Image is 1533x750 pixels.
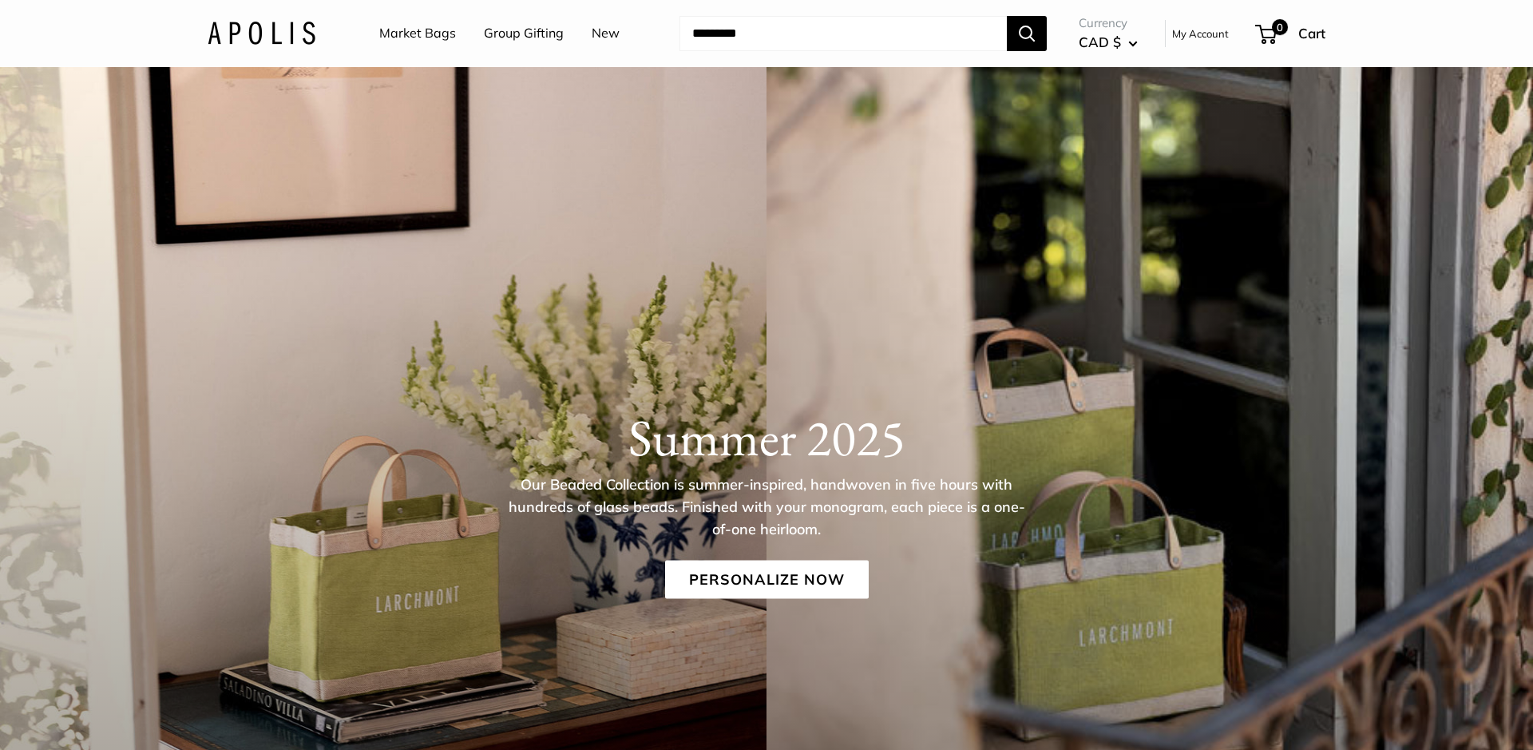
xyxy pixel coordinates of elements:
[379,22,456,46] a: Market Bags
[1007,16,1047,51] button: Search
[507,474,1026,541] p: Our Beaded Collection is summer-inspired, handwoven in five hours with hundreds of glass beads. F...
[1172,24,1229,43] a: My Account
[208,407,1325,468] h1: Summer 2025
[665,561,869,599] a: Personalize Now
[484,22,564,46] a: Group Gifting
[1079,30,1138,55] button: CAD $
[1298,25,1325,42] span: Cart
[1272,19,1288,35] span: 0
[679,16,1007,51] input: Search...
[1079,12,1138,34] span: Currency
[1079,34,1121,50] span: CAD $
[208,22,315,45] img: Apolis
[592,22,620,46] a: New
[1257,21,1325,46] a: 0 Cart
